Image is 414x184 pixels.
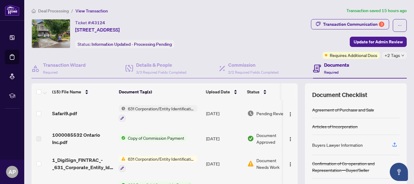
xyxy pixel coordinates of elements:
button: Transaction Communication3 [311,19,389,29]
div: Transaction Communication [323,19,384,29]
li: / [71,7,73,14]
th: Document Tag(s) [116,83,203,100]
span: ellipsis [398,23,402,28]
h4: Transaction Wizard [43,61,86,69]
span: Document Checklist [312,91,367,99]
button: Status Icon631 Corporation/Entity Identification InformationRecord [119,105,197,122]
span: Update for Admin Review [354,37,403,47]
span: Required [324,70,339,75]
td: [DATE] [204,151,245,177]
div: Buyers Lawyer Information [312,142,363,148]
td: [DATE] [204,126,245,151]
img: Status Icon [119,105,125,112]
button: Status Icon631 Corporation/Entity Identification InformationRecord [119,156,197,172]
span: 631 Corporation/Entity Identification InformationRecord [125,156,197,162]
span: Upload Date [206,89,230,95]
span: Safari9.pdf [52,110,77,117]
img: Document Status [247,110,254,117]
img: Document Status [247,160,254,167]
img: IMG-C12250874_1.jpg [32,19,70,48]
th: Upload Date [203,83,245,100]
h4: Commission [228,61,279,69]
span: Document Approved [256,132,294,145]
span: Pending Review [256,110,287,117]
img: Document Status [247,135,254,142]
span: 2/2 Required Fields Completed [228,70,279,75]
img: Status Icon [119,156,125,162]
th: Status [245,83,296,100]
span: Document Needs Work [256,157,288,170]
span: AP [8,168,16,176]
span: (15) File Name [52,89,81,95]
div: Articles of Incorporation [312,123,358,130]
div: Status: [75,40,174,48]
button: Update for Admin Review [350,37,407,47]
article: Transaction saved 15 hours ago [346,7,407,14]
span: Status [247,89,259,95]
div: 3 [379,22,384,27]
img: logo [5,5,19,16]
span: Requires Additional Docs [330,52,377,59]
span: 3/3 Required Fields Completed [136,70,186,75]
div: Agreement of Purchase and Sale [312,106,374,113]
button: Open asap [390,163,408,181]
div: Confirmation of Co-operation and Representation—Buyer/Seller [312,160,399,173]
span: Copy of Commission Payment [125,135,187,141]
span: 1000085532 Ontario Inc.pdf [52,131,114,146]
img: Logo [288,162,293,167]
td: [DATE] [204,100,245,126]
span: 43124 [92,20,105,25]
img: Logo [288,112,293,117]
h4: Documents [324,61,349,69]
span: Required [43,70,58,75]
span: View Transaction [75,8,108,14]
button: Logo [285,134,295,143]
span: [STREET_ADDRESS] [75,26,120,33]
div: Ticket #: [75,19,105,26]
img: Logo [288,137,293,142]
th: (15) File Name [50,83,116,100]
button: Logo [285,109,295,118]
button: Logo [285,159,295,169]
span: Deal Processing [38,8,69,14]
span: Information Updated - Processing Pending [92,42,172,47]
span: 631 Corporation/Entity Identification InformationRecord [125,105,197,112]
h4: Details & People [136,61,186,69]
span: home [32,9,36,13]
img: Status Icon [119,135,125,141]
span: 1_DigiSign_FINTRAC_-_631_Corporate_Entity_Identification_Mandatory_-_PropTx-[PERSON_NAME].pdf [52,156,114,171]
button: Status IconCopy of Commission Payment [119,135,187,141]
span: +2 Tags [385,52,400,59]
span: down [401,54,404,57]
